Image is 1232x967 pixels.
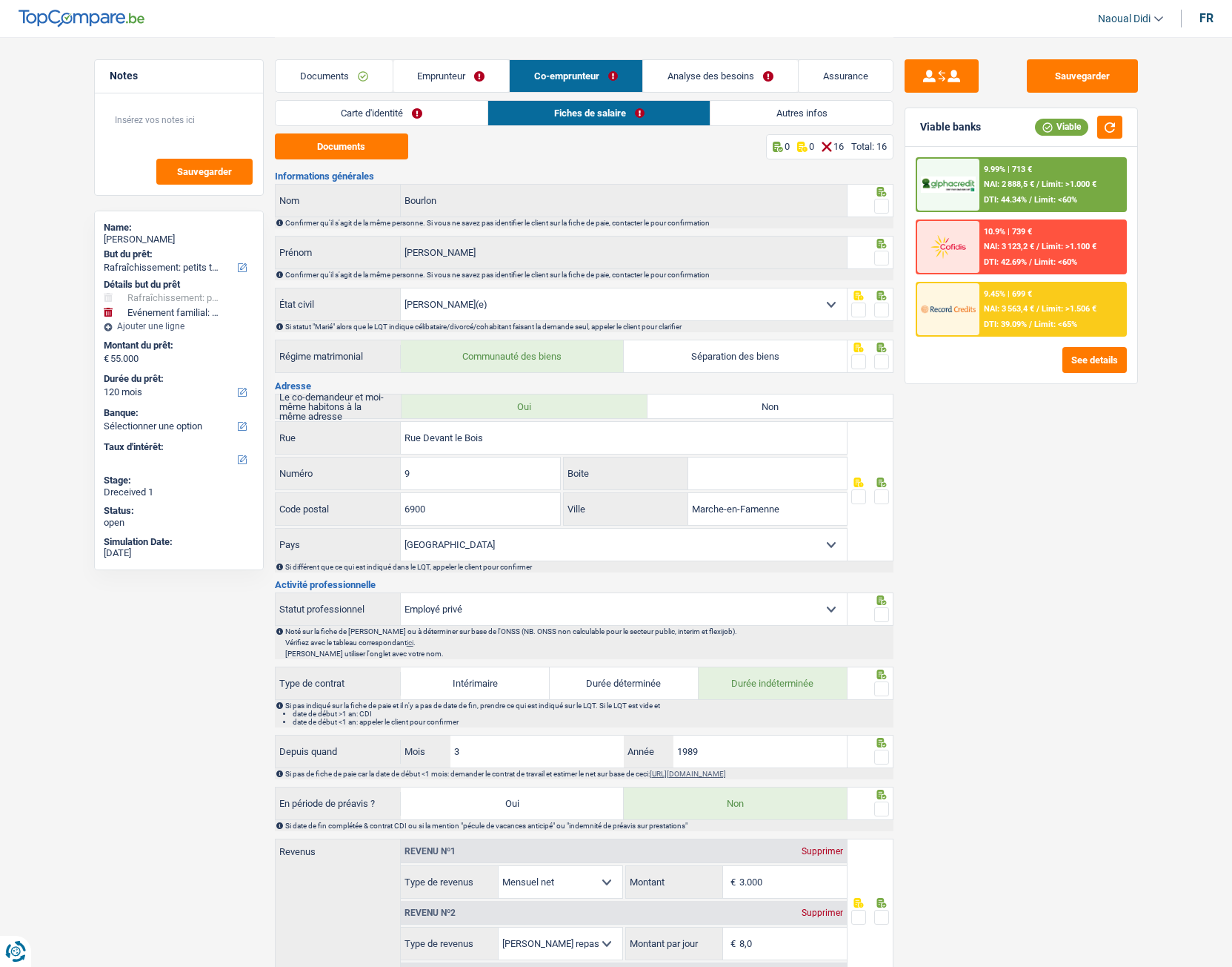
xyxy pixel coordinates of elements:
div: Revenu nº1 [401,847,459,856]
label: État civil [276,288,402,320]
div: fr [1199,11,1213,25]
label: Durée déterminée [550,667,699,699]
label: Le co-demandeur et moi-même habitons à la même adresse [276,395,402,418]
label: Pays [276,529,402,561]
span: DTI: 42.69% [984,257,1027,267]
div: Ajouter une ligne [104,321,254,331]
span: / [1029,195,1032,205]
p: [PERSON_NAME] utiliser l'onglet avec votre nom. [285,650,892,658]
label: Code postal [276,493,401,525]
label: Statut professionnel [276,593,402,625]
div: Si pas de fiche de paie car la date de début <1 mois: demander le contrat de travail et estimer l... [285,770,892,778]
div: 10.9% | 739 € [984,227,1032,237]
span: DTI: 44.34% [984,195,1027,205]
div: Si différent que ce qui est indiqué dans le LQT, appeler le client pour confirmer [285,563,892,571]
span: / [1029,257,1032,267]
label: Communauté des biens [401,340,624,372]
span: Limit: >1.100 € [1042,242,1096,251]
span: NAI: 3 123,2 € [984,242,1034,251]
div: Si statut "Marié" alors que le LQT indique célibataire/divorcé/cohabitant faisant la demande seul... [285,323,892,331]
h3: Adresse [275,381,893,391]
label: Taux d'intérêt: [104,441,251,453]
label: Intérimaire [401,667,550,699]
h5: Notes [110,70,248,82]
div: Supprimer [798,908,847,917]
a: Carte d'identité [276,101,488,125]
div: Stage: [104,475,254,486]
span: / [1036,304,1039,314]
span: Naoual Didi [1098,13,1151,25]
a: Emprunteur [393,60,510,92]
label: Prénom [276,237,402,268]
span: NAI: 2 888,5 € [984,179,1034,189]
a: Autres infos [710,101,893,125]
span: Limit: >1.000 € [1042,179,1096,189]
label: Oui [401,788,624,819]
button: Sauvegarder [156,159,253,185]
div: Viable banks [920,121,981,133]
div: Viable [1035,119,1088,135]
p: Noté sur la fiche de [PERSON_NAME] ou à déterminer sur base de l'ONSS (NB. ONSS non calculable po... [285,627,892,636]
div: Simulation Date: [104,536,254,548]
label: Type de revenus [401,928,498,960]
label: Depuis quand [276,740,402,764]
input: MM [450,736,625,768]
label: Durée du prêt: [104,373,251,385]
button: See details [1062,347,1127,373]
span: Limit: <65% [1034,320,1077,329]
span: € [723,866,739,898]
p: Vérifiez avec le tableau correspondant . [285,638,892,647]
div: Dreceived 1 [104,486,254,498]
span: € [104,353,109,365]
li: date de début >1 an: CDI [293,710,892,718]
img: Cofidis [921,233,976,260]
span: / [1036,242,1039,251]
button: Sauvegarder [1027,59,1138,93]
label: Banque: [104,407,251,419]
a: [URL][DOMAIN_NAME] [650,770,726,778]
div: Status: [104,505,254,517]
a: Assurance [799,60,893,92]
label: Non [647,395,893,418]
div: Supprimer [798,847,847,856]
label: Séparation des biens [624,340,847,372]
label: Année [624,736,673,768]
div: [DATE] [104,547,254,559]
div: Confirmer qu'il s'agit de la même personne. Si vous ne savez pas identifier le client sur la fich... [285,219,892,227]
a: ici [407,638,413,647]
div: [PERSON_NAME] [104,234,254,245]
div: 9.45% | 699 € [984,289,1032,299]
div: Revenu nº2 [401,908,459,917]
label: Mois [401,736,450,768]
label: Type de contrat [276,672,402,696]
span: / [1029,320,1032,329]
img: AlphaCredit [921,176,976,194]
p: 0 [809,141,814,152]
label: Ville [564,493,688,525]
div: Si date de fin complétée & contrat CDI ou si la mention "pécule de vacances anticipé" ou "indemni... [285,822,892,830]
label: Boite [564,458,688,489]
span: DTI: 39.09% [984,320,1027,329]
div: 9.99% | 713 € [984,165,1032,174]
label: Montant du prêt: [104,340,251,352]
div: Détails but du prêt [104,279,254,291]
span: € [723,928,739,960]
div: Total: 16 [851,141,887,152]
label: Durée indéterminée [699,667,848,699]
span: Limit: >1.506 € [1042,304,1096,314]
label: Montant [626,866,723,898]
img: Record Credits [921,295,976,323]
span: Limit: <60% [1034,257,1077,267]
label: But du prêt: [104,248,251,260]
a: Fiches de salaire [488,101,710,125]
label: En période de préavis ? [276,792,402,816]
label: Revenus [276,839,401,857]
span: Sauvegarder [177,167,232,176]
div: Name: [104,222,254,234]
div: open [104,517,254,529]
a: Co-emprunteur [510,60,642,92]
a: Analyse des besoins [643,60,798,92]
a: Documents [276,60,393,92]
label: Numéro [276,458,401,489]
label: Non [624,788,847,819]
